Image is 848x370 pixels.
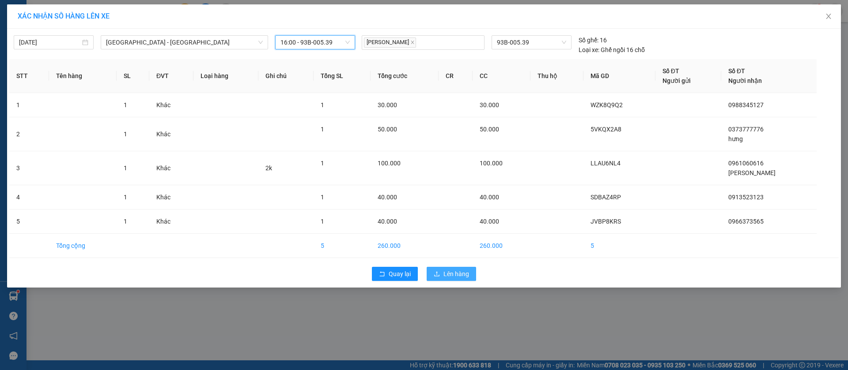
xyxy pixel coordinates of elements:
[728,160,764,167] span: 0961060616
[258,59,313,93] th: Ghi chú
[480,218,499,225] span: 40.000
[579,35,598,45] span: Số ghế:
[728,77,762,84] span: Người nhận
[321,194,324,201] span: 1
[378,126,397,133] span: 50.000
[314,59,371,93] th: Tổng SL
[9,59,49,93] th: STT
[124,131,127,138] span: 1
[378,101,397,108] span: 30.000
[49,59,116,93] th: Tên hàng
[149,59,193,93] th: ĐVT
[473,59,530,93] th: CC
[372,267,418,281] button: rollbackQuay lại
[728,126,764,133] span: 0373777776
[258,40,263,45] span: down
[662,67,679,75] span: Số ĐT
[728,169,776,176] span: [PERSON_NAME]
[149,117,193,151] td: Khác
[18,12,110,20] span: XÁC NHẬN SỐ HÀNG LÊN XE
[579,45,599,55] span: Loại xe:
[389,269,411,279] span: Quay lại
[583,234,655,258] td: 5
[378,218,397,225] span: 40.000
[149,185,193,209] td: Khác
[579,45,645,55] div: Ghế ngồi 16 chỗ
[728,218,764,225] span: 0966373565
[728,101,764,108] span: 0988345127
[19,37,80,47] input: 14/09/2025
[591,218,621,225] span: JVBP8KRS
[480,126,499,133] span: 50.000
[728,194,764,201] span: 0913523123
[427,267,476,281] button: uploadLên hàng
[728,67,745,75] span: Số ĐT
[591,160,621,167] span: LLAU6NL4
[314,234,371,258] td: 5
[591,101,623,108] span: WZK8Q9Q2
[410,40,415,45] span: close
[149,93,193,117] td: Khác
[497,36,566,49] span: 93B-005.39
[473,234,530,258] td: 260.000
[371,59,439,93] th: Tổng cước
[9,93,49,117] td: 1
[9,185,49,209] td: 4
[443,269,469,279] span: Lên hàng
[662,77,691,84] span: Người gửi
[193,59,259,93] th: Loại hàng
[280,36,350,49] span: 16:00 - 93B-005.39
[106,36,263,49] span: Sài Gòn - Lộc Ninh
[9,151,49,185] td: 3
[321,160,324,167] span: 1
[379,271,385,278] span: rollback
[117,59,150,93] th: SL
[728,135,743,142] span: hưng
[480,194,499,201] span: 40.000
[124,101,127,108] span: 1
[583,59,655,93] th: Mã GD
[378,194,397,201] span: 40.000
[480,160,503,167] span: 100.000
[321,101,324,108] span: 1
[579,35,607,45] div: 16
[371,234,439,258] td: 260.000
[124,194,127,201] span: 1
[149,151,193,185] td: Khác
[378,160,401,167] span: 100.000
[530,59,583,93] th: Thu hộ
[816,4,841,29] button: Close
[49,234,116,258] td: Tổng cộng
[149,209,193,234] td: Khác
[124,218,127,225] span: 1
[591,194,621,201] span: SDBAZ4RP
[439,59,473,93] th: CR
[9,117,49,151] td: 2
[434,271,440,278] span: upload
[591,126,621,133] span: 5VKQX2A8
[321,126,324,133] span: 1
[321,218,324,225] span: 1
[825,13,832,20] span: close
[364,37,416,48] span: [PERSON_NAME]
[480,101,499,108] span: 30.000
[9,209,49,234] td: 5
[124,164,127,172] span: 1
[265,164,272,172] span: 2k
